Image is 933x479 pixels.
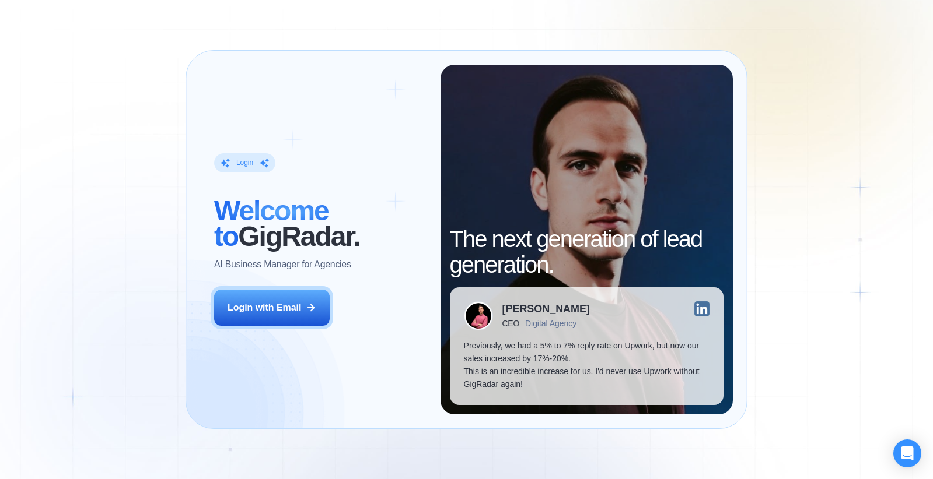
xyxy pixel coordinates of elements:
[214,290,330,326] button: Login with Email
[464,340,710,391] p: Previously, we had a 5% to 7% reply rate on Upwork, but now our sales increased by 17%-20%. This ...
[228,301,301,314] div: Login with Email
[525,319,576,328] div: Digital Agency
[214,195,329,252] span: Welcome to
[236,158,253,167] div: Login
[502,304,590,314] div: [PERSON_NAME]
[450,227,724,278] h2: The next generation of lead generation.
[502,319,519,328] div: CEO
[893,439,921,467] div: Open Intercom Messenger
[214,258,351,271] p: AI Business Manager for Agencies
[214,198,426,249] h2: ‍ GigRadar.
